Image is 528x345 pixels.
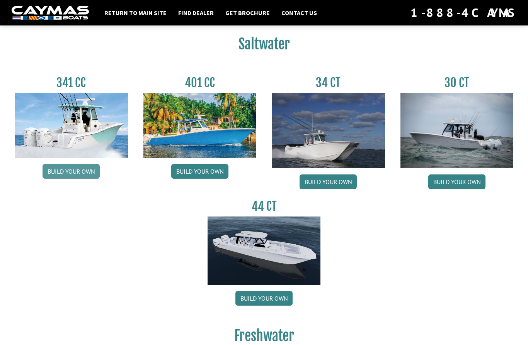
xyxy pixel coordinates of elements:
div: 1-888-4CAYMAS [410,4,516,21]
a: Get Brochure [221,8,274,18]
a: Contact Us [278,8,321,18]
a: Build your own [171,164,228,179]
img: 341CC-thumbjpg.jpg [15,93,128,158]
img: 30_CT_photo_shoot_for_caymas_connect.jpg [400,93,514,168]
img: 401CC_thumb.pg.jpg [143,93,257,158]
img: Caymas_34_CT_pic_1.jpg [272,93,385,168]
h3: 341 CC [15,76,128,90]
img: white-logo-c9c8dbefe5ff5ceceb0f0178aa75bf4bb51f6bca0971e226c86eb53dfe498488.png [12,6,89,20]
h3: 44 CT [208,199,321,213]
h3: 30 CT [400,76,514,90]
a: Build your own [235,291,293,306]
h3: 34 CT [272,76,385,90]
img: 44ct_background.png [208,216,321,285]
a: Return to main site [100,8,170,18]
a: Find Dealer [174,8,218,18]
h3: 401 CC [143,76,257,90]
a: Build your own [43,164,100,179]
h2: Saltwater [15,36,513,57]
a: Build your own [428,174,485,189]
a: Build your own [300,174,357,189]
